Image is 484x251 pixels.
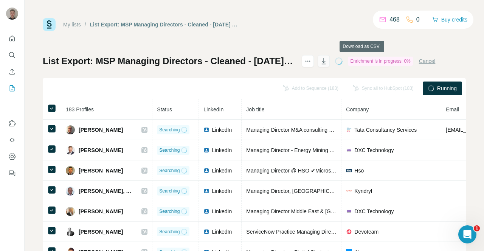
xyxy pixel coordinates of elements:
span: Managing Director Middle East & [GEOGRAPHIC_DATA] [246,208,380,214]
img: Avatar [66,146,75,155]
button: Quick start [6,32,18,45]
span: DXC Technology [354,146,394,154]
span: Searching [159,167,180,174]
button: Buy credits [432,14,467,25]
span: [PERSON_NAME], GAICD [79,187,134,195]
img: Avatar [66,125,75,134]
span: [PERSON_NAME] [79,126,123,134]
span: [PERSON_NAME] [79,146,123,154]
button: Use Surfe API [6,133,18,147]
span: LinkedIn [212,126,232,134]
span: Kyndryl [354,187,372,195]
span: LinkedIn [212,167,232,174]
span: Searching [159,228,180,235]
button: Feedback [6,166,18,180]
span: Email [446,106,459,112]
span: Status [157,106,172,112]
img: LinkedIn logo [203,188,209,194]
button: My lists [6,82,18,95]
img: company-logo [346,208,352,214]
span: Managing Director, [GEOGRAPHIC_DATA] and [GEOGRAPHIC_DATA] [246,188,414,194]
button: Dashboard [6,150,18,163]
span: Running [437,85,457,92]
a: My lists [63,22,81,28]
span: LinkedIn [212,187,232,195]
img: company-logo [346,127,352,133]
p: 0 [416,15,420,24]
span: [PERSON_NAME] [79,228,123,236]
span: Devoteam [354,228,379,236]
span: DXC Technology [354,208,394,215]
p: 468 [389,15,400,24]
span: Managing Director - Energy Mining and WA for DXC Consulting A/[GEOGRAPHIC_DATA] [246,147,456,153]
button: Use Surfe on LinkedIn [6,117,18,130]
img: company-logo [346,229,352,235]
span: LinkedIn [212,146,232,154]
span: Job title [246,106,264,112]
span: LinkedIn [212,208,232,215]
img: Avatar [66,186,75,196]
iframe: Intercom live chat [458,225,476,243]
span: Searching [159,147,180,154]
span: Tata Consultancy Services [354,126,417,134]
span: LinkedIn [203,106,223,112]
img: Avatar [66,227,75,236]
img: LinkedIn logo [203,229,209,235]
span: [PERSON_NAME] [79,167,123,174]
img: Avatar [66,166,75,175]
button: actions [302,55,314,67]
span: Searching [159,208,180,215]
span: ServiceNow Practice Managing Director [246,229,340,235]
span: Searching [159,188,180,194]
li: / [85,21,86,28]
img: LinkedIn logo [203,208,209,214]
img: LinkedIn logo [203,147,209,153]
span: Managing Director M&A consulting services Europe [246,127,367,133]
div: List Export: MSP Managing Directors - Cleaned - [DATE] 09:00 [90,21,240,28]
img: Avatar [6,8,18,20]
img: Surfe Logo [43,18,56,31]
button: Enrich CSV [6,65,18,79]
span: [PERSON_NAME] [79,208,123,215]
img: LinkedIn logo [203,168,209,174]
span: Hso [354,167,364,174]
img: LinkedIn logo [203,127,209,133]
img: Avatar [66,207,75,216]
span: 1 [474,225,480,231]
button: Search [6,48,18,62]
img: company-logo [346,168,352,174]
h1: List Export: MSP Managing Directors - Cleaned - [DATE] 09:00 [43,55,295,67]
span: 183 Profiles [66,106,94,112]
span: Searching [159,126,180,133]
img: company-logo [346,147,352,153]
img: company-logo [346,188,352,194]
div: Enrichment is in progress: 0% [348,57,413,66]
span: Company [346,106,369,112]
button: Cancel [419,57,436,65]
span: LinkedIn [212,228,232,236]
